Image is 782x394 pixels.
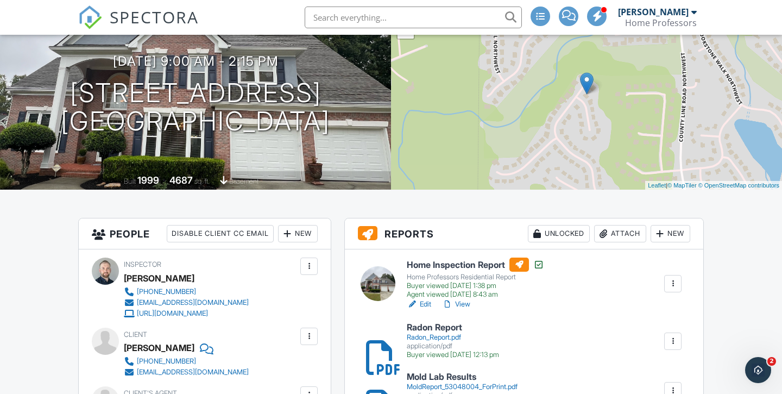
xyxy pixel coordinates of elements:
[407,351,499,359] div: Buyer viewed [DATE] 12:13 pm
[79,218,331,249] h3: People
[645,181,782,190] div: |
[698,182,779,189] a: © OpenStreetMap contributors
[229,177,258,185] span: basement
[124,286,249,297] a: [PHONE_NUMBER]
[278,225,318,242] div: New
[648,182,666,189] a: Leaflet
[124,260,161,268] span: Inspector
[137,309,208,318] div: [URL][DOMAIN_NAME]
[137,298,249,307] div: [EMAIL_ADDRESS][DOMAIN_NAME]
[137,357,196,366] div: [PHONE_NUMBER]
[667,182,697,189] a: © MapTiler
[345,218,703,249] h3: Reports
[137,174,159,186] div: 1999
[625,17,697,28] div: Home Professors
[194,177,210,185] span: sq. ft.
[167,225,274,242] div: Disable Client CC Email
[745,357,771,383] iframe: Intercom live chat
[124,177,136,185] span: Built
[407,323,499,359] a: Radon Report Radon_Report.pdf application/pdf Buyer viewed [DATE] 12:13 pm
[407,323,499,333] h6: Radon Report
[651,225,690,242] div: New
[407,273,544,282] div: Home Professors Residential Report
[137,287,196,296] div: [PHONE_NUMBER]
[407,299,431,310] a: Edit
[528,225,590,242] div: Unlocked
[124,340,194,356] div: [PERSON_NAME]
[407,258,544,272] h6: Home Inspection Report
[407,282,544,290] div: Buyer viewed [DATE] 1:38 pm
[124,308,249,319] a: [URL][DOMAIN_NAME]
[113,54,279,68] h3: [DATE] 9:00 am - 2:15 pm
[124,297,249,308] a: [EMAIL_ADDRESS][DOMAIN_NAME]
[124,367,249,378] a: [EMAIL_ADDRESS][DOMAIN_NAME]
[407,342,499,351] div: application/pdf
[767,357,776,366] span: 2
[124,270,194,286] div: [PERSON_NAME]
[124,356,249,367] a: [PHONE_NUMBER]
[124,330,147,339] span: Client
[78,5,102,29] img: The Best Home Inspection Software - Spectora
[407,258,544,299] a: Home Inspection Report Home Professors Residential Report Buyer viewed [DATE] 1:38 pm Agent viewe...
[78,15,199,37] a: SPECTORA
[61,79,330,136] h1: [STREET_ADDRESS] [GEOGRAPHIC_DATA]
[407,333,499,342] div: Radon_Report.pdf
[618,7,689,17] div: [PERSON_NAME]
[169,174,193,186] div: 4687
[305,7,522,28] input: Search everything...
[594,225,646,242] div: Attach
[407,372,518,382] h6: Mold Lab Results
[407,383,518,391] div: MoldReport_53048004_ForPrint.pdf
[110,5,199,28] span: SPECTORA
[137,368,249,377] div: [EMAIL_ADDRESS][DOMAIN_NAME]
[442,299,470,310] a: View
[407,290,544,299] div: Agent viewed [DATE] 8:43 am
